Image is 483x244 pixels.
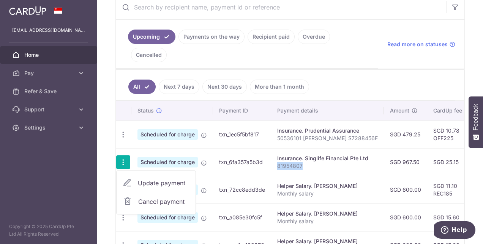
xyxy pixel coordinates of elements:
a: Next 30 days [202,80,247,94]
th: Payment details [271,101,384,120]
td: SGD 25.15 [427,148,477,176]
td: SGD 11.10 REC185 [427,176,477,203]
span: Scheduled for charge [137,212,198,223]
button: Feedback - Show survey [469,96,483,148]
a: Read more on statuses [387,41,455,48]
span: Amount [390,107,409,114]
span: Scheduled for charge [137,129,198,140]
span: Pay [24,69,74,77]
td: txn_1ec5f5bf817 [213,120,271,148]
span: Settings [24,124,74,131]
p: 50536101 [PERSON_NAME] S7288456F [277,135,378,142]
td: SGD 967.50 [384,148,427,176]
p: 81954807 [277,162,378,170]
a: Next 7 days [159,80,199,94]
span: Feedback [472,104,479,130]
td: SGD 600.00 [384,176,427,203]
td: SGD 15.60 [427,203,477,231]
a: Cancelled [131,48,167,62]
th: Payment ID [213,101,271,120]
span: Read more on statuses [387,41,448,48]
span: Home [24,51,74,59]
div: Helper Salary. [PERSON_NAME] [277,210,378,217]
iframe: Opens a widget where you can find more information [434,221,475,240]
a: Payments on the way [178,30,245,44]
div: Insurance. Singlife Financial Pte Ltd [277,155,378,162]
img: CardUp [9,6,46,15]
a: More than 1 month [250,80,309,94]
div: Helper Salary. [PERSON_NAME] [277,182,378,190]
a: Upcoming [128,30,175,44]
span: Support [24,106,74,113]
a: Overdue [298,30,330,44]
td: txn_a085e30fc5f [213,203,271,231]
div: Insurance. Prudential Assurance [277,127,378,135]
td: txn_72cc8edd3de [213,176,271,203]
td: txn_6fa357a5b3d [213,148,271,176]
span: Status [137,107,154,114]
a: All [128,80,156,94]
td: SGD 479.25 [384,120,427,148]
span: Scheduled for charge [137,157,198,167]
td: SGD 600.00 [384,203,427,231]
p: [EMAIL_ADDRESS][DOMAIN_NAME] [12,27,85,34]
span: CardUp fee [433,107,462,114]
td: SGD 10.78 OFF225 [427,120,477,148]
span: Refer & Save [24,88,74,95]
p: Monthly salary [277,190,378,197]
a: Recipient paid [248,30,295,44]
p: Monthly salary [277,217,378,225]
